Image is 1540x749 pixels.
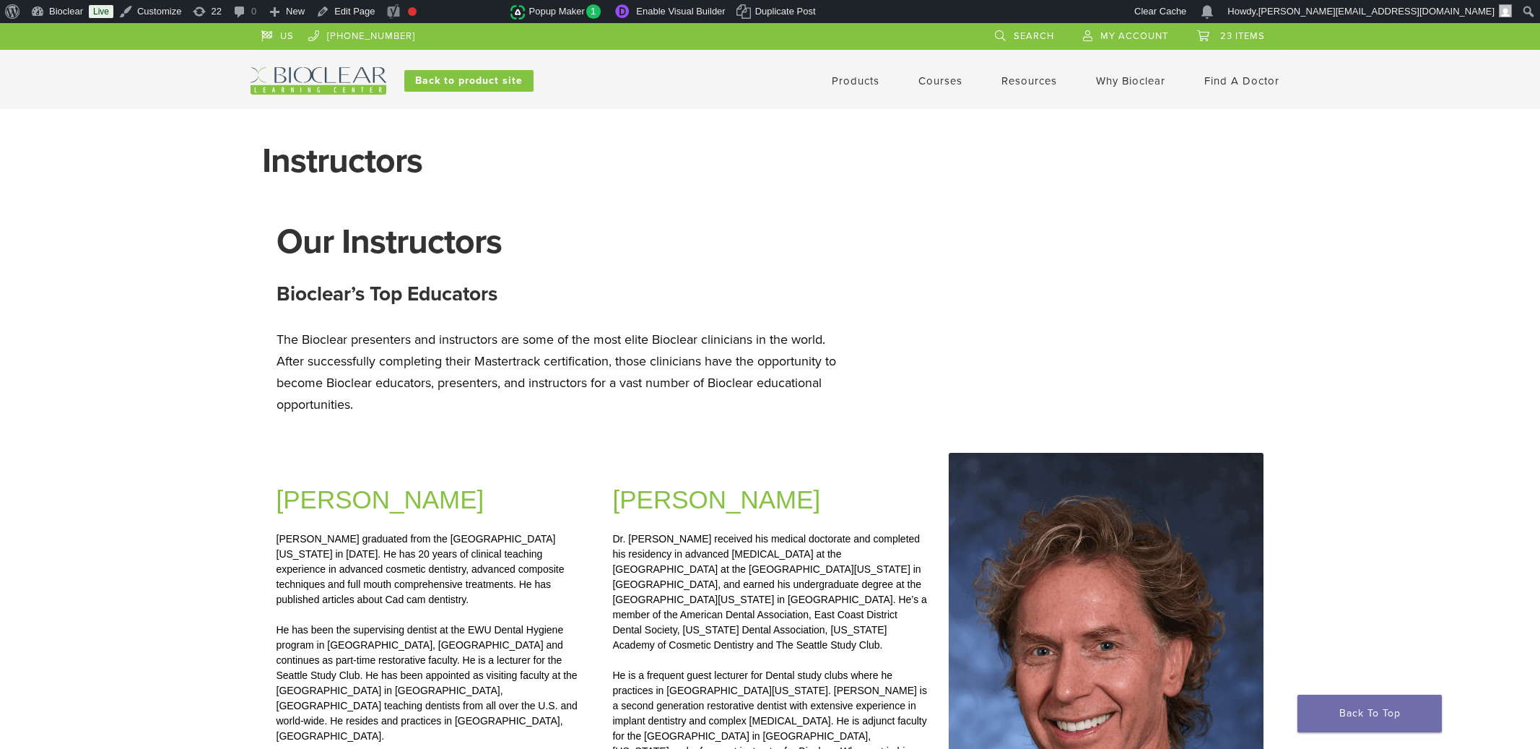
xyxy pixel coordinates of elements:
[586,4,601,19] span: 1
[1204,74,1279,87] a: Find A Doctor
[277,277,1264,311] h3: Bioclear’s Top Educators
[1083,23,1168,45] a: My Account
[408,7,417,16] div: Focus keyphrase not set
[262,144,1279,178] h1: Instructors
[251,67,386,95] img: Bioclear
[261,23,294,45] a: US
[1014,30,1054,42] span: Search
[1100,30,1168,42] span: My Account
[1220,30,1265,42] span: 23 items
[1258,6,1495,17] span: [PERSON_NAME][EMAIL_ADDRESS][DOMAIN_NAME]
[277,532,591,744] p: [PERSON_NAME] graduated from the [GEOGRAPHIC_DATA][US_STATE] in [DATE]. He has 20 years of clinic...
[89,5,113,18] a: Live
[1297,695,1442,732] a: Back To Top
[1096,74,1165,87] a: Why Bioclear
[277,481,591,519] h2: [PERSON_NAME]
[1001,74,1057,87] a: Resources
[832,74,879,87] a: Products
[430,4,510,21] img: Views over 48 hours. Click for more Jetpack Stats.
[277,329,854,415] p: The Bioclear presenters and instructors are some of the most elite Bioclear clinicians in the wor...
[995,23,1054,45] a: Search
[277,225,1264,259] h1: Our Instructors
[612,481,927,519] h2: [PERSON_NAME]
[918,74,962,87] a: Courses
[1197,23,1265,45] a: 23 items
[277,453,591,744] a: [PERSON_NAME] [PERSON_NAME] graduated from the [GEOGRAPHIC_DATA][US_STATE] in [DATE]. He has 20 y...
[404,70,534,92] a: Back to product site
[308,23,415,45] a: [PHONE_NUMBER]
